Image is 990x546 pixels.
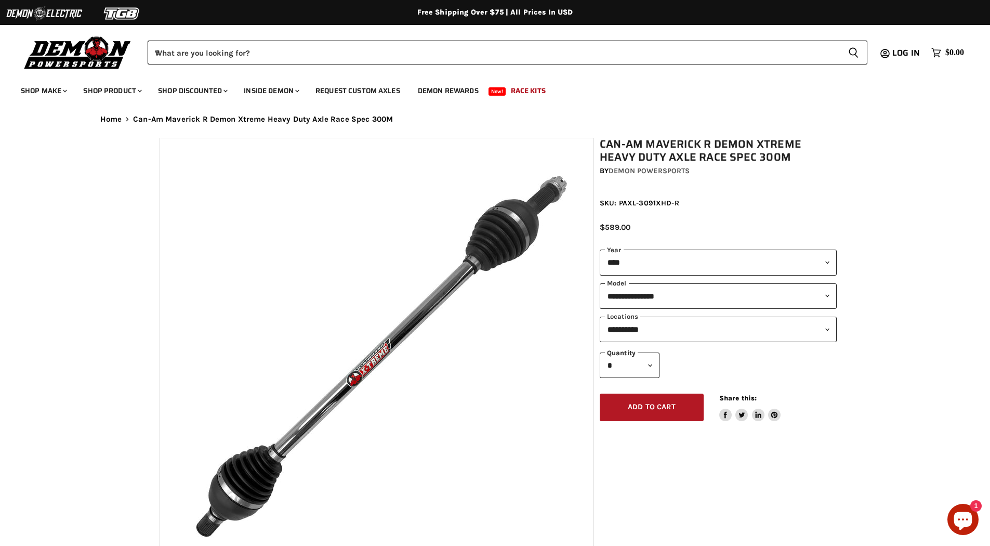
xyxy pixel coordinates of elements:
[600,394,704,421] button: Add to cart
[75,80,148,101] a: Shop Product
[600,165,837,177] div: by
[308,80,408,101] a: Request Custom Axles
[926,45,969,60] a: $0.00
[21,34,135,71] img: Demon Powersports
[80,115,911,124] nav: Breadcrumbs
[100,115,122,124] a: Home
[609,166,690,175] a: Demon Powersports
[80,8,911,17] div: Free Shipping Over $75 | All Prices In USD
[148,41,840,64] input: When autocomplete results are available use up and down arrows to review and enter to select
[148,41,867,64] form: Product
[236,80,306,101] a: Inside Demon
[600,198,837,209] div: SKU: PAXL-3091XHD-R
[628,402,676,411] span: Add to cart
[13,80,73,101] a: Shop Make
[133,115,393,124] span: Can-Am Maverick R Demon Xtreme Heavy Duty Axle Race Spec 300M
[5,4,83,23] img: Demon Electric Logo 2
[840,41,867,64] button: Search
[489,87,506,96] span: New!
[600,283,837,309] select: modal-name
[888,48,926,58] a: Log in
[600,317,837,342] select: keys
[945,48,964,58] span: $0.00
[719,394,781,421] aside: Share this:
[892,46,920,59] span: Log in
[503,80,553,101] a: Race Kits
[944,504,982,538] inbox-online-store-chat: Shopify online store chat
[600,223,630,232] span: $589.00
[600,138,837,164] h1: Can-Am Maverick R Demon Xtreme Heavy Duty Axle Race Spec 300M
[83,4,161,23] img: TGB Logo 2
[410,80,486,101] a: Demon Rewards
[719,394,757,402] span: Share this:
[600,250,837,275] select: year
[150,80,234,101] a: Shop Discounted
[600,353,659,378] select: Quantity
[13,76,961,101] ul: Main menu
